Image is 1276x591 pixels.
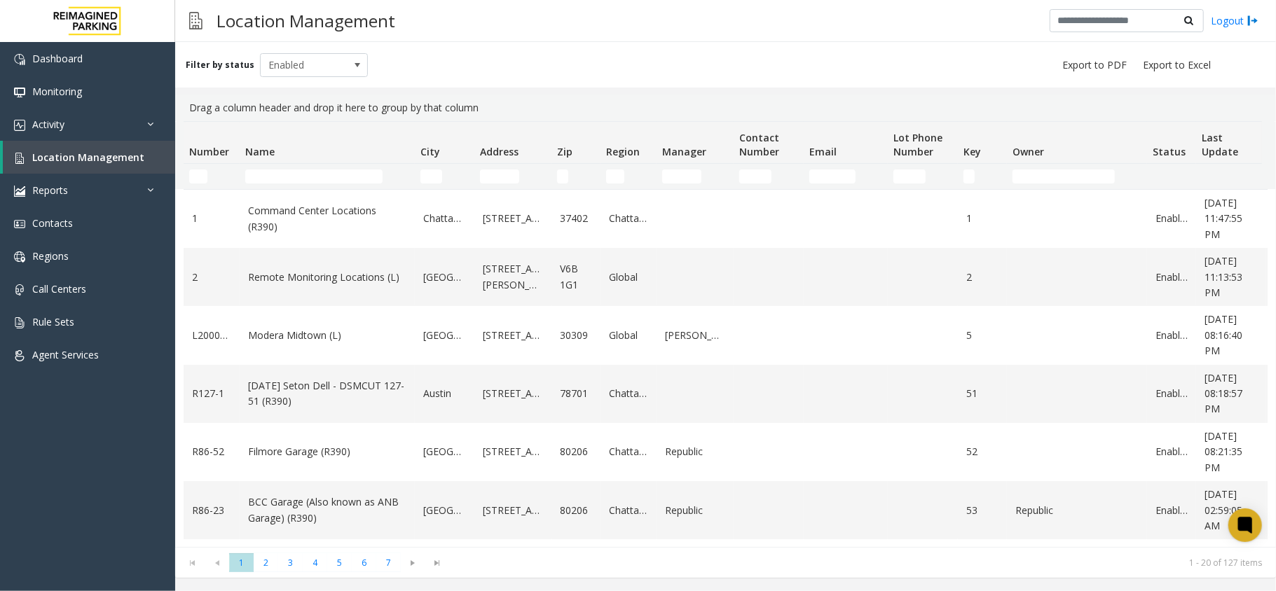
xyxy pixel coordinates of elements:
[428,557,447,569] span: Go to the last page
[248,270,406,285] a: Remote Monitoring Locations (L)
[32,216,73,230] span: Contacts
[606,145,640,158] span: Region
[1205,487,1258,534] a: [DATE] 02:59:05 AM
[1155,386,1188,401] a: Enabled
[551,164,601,189] td: Zip Filter
[657,164,734,189] td: Manager Filter
[32,85,82,98] span: Monitoring
[14,218,25,230] img: 'icon'
[32,315,74,328] span: Rule Sets
[1155,270,1188,285] a: Enabled
[474,164,551,189] td: Address Filter
[609,328,648,343] a: Global
[192,444,231,459] a: R86-52
[1013,145,1044,158] span: Owner
[32,151,144,164] span: Location Management
[606,169,624,183] input: Region Filter
[14,87,25,98] img: 'icon'
[245,145,275,158] span: Name
[1205,429,1258,475] a: [DATE] 08:21:35 PM
[609,270,648,285] a: Global
[1205,545,1242,590] span: [DATE] 08:23:10 PM
[14,317,25,328] img: 'icon'
[560,211,592,226] a: 37402
[423,444,466,459] a: [GEOGRAPHIC_DATA]
[966,270,999,285] a: 2
[483,261,543,293] a: [STREET_ADDRESS][PERSON_NAME]
[1196,164,1266,189] td: Last Update Filter
[175,121,1276,547] div: Data table
[248,494,406,526] a: BCC Garage (Also known as ANB Garage) (R390)
[560,261,592,293] a: V6B 1G1
[1147,164,1196,189] td: Status Filter
[189,145,229,158] span: Number
[966,444,999,459] a: 52
[1137,55,1216,75] button: Export to Excel
[893,131,942,158] span: Lot Phone Number
[609,211,648,226] a: Chattanooga
[963,169,975,183] input: Key Filter
[560,386,592,401] a: 78701
[557,145,572,158] span: Zip
[423,211,466,226] a: Chattanooga
[1155,503,1188,518] a: Enabled
[425,553,450,573] span: Go to the last page
[14,350,25,361] img: 'icon'
[1155,211,1188,226] a: Enabled
[192,386,231,401] a: R127-1
[14,251,25,263] img: 'icon'
[609,503,648,518] a: Chattanooga
[560,328,592,343] a: 30309
[14,186,25,197] img: 'icon'
[662,145,706,158] span: Manager
[665,503,725,518] a: Republic
[480,169,519,183] input: Address Filter
[192,270,231,285] a: 2
[192,328,231,343] a: L20000500
[739,131,779,158] span: Contact Number
[966,503,999,518] a: 53
[809,145,837,158] span: Email
[32,183,68,197] span: Reports
[401,553,425,573] span: Go to the next page
[192,503,231,518] a: R86-23
[186,59,254,71] label: Filter by status
[184,95,1268,121] div: Drag a column header and drop it here to group by that column
[32,348,99,361] span: Agent Services
[609,386,648,401] a: Chattanooga
[192,211,231,226] a: 1
[32,249,69,263] span: Regions
[423,328,466,343] a: [GEOGRAPHIC_DATA]
[303,553,327,572] span: Page 4
[739,169,771,183] input: Contact Number Filter
[14,54,25,65] img: 'icon'
[32,118,64,131] span: Activity
[1143,58,1211,72] span: Export to Excel
[14,120,25,131] img: 'icon'
[966,386,999,401] a: 51
[32,52,83,65] span: Dashboard
[1062,58,1127,72] span: Export to PDF
[483,503,543,518] a: [STREET_ADDRESS]
[483,211,543,226] a: [STREET_ADDRESS]
[423,386,466,401] a: Austin
[1205,487,1242,532] span: [DATE] 02:59:05 AM
[278,553,303,572] span: Page 3
[1205,254,1242,299] span: [DATE] 11:13:53 PM
[1205,196,1242,241] span: [DATE] 11:47:55 PM
[248,328,406,343] a: Modera Midtown (L)
[229,553,254,572] span: Page 1
[14,284,25,295] img: 'icon'
[1205,195,1258,242] a: [DATE] 11:47:55 PM
[189,169,207,183] input: Number Filter
[404,557,423,569] span: Go to the next page
[665,444,725,459] a: Republic
[248,378,406,410] a: [DATE] Seton Dell - DSMCUT 127-51 (R390)
[483,444,543,459] a: [STREET_ADDRESS]
[1057,55,1132,75] button: Export to PDF
[734,164,804,189] td: Contact Number Filter
[3,141,175,174] a: Location Management
[240,164,415,189] td: Name Filter
[415,164,474,189] td: City Filter
[420,169,442,183] input: City Filter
